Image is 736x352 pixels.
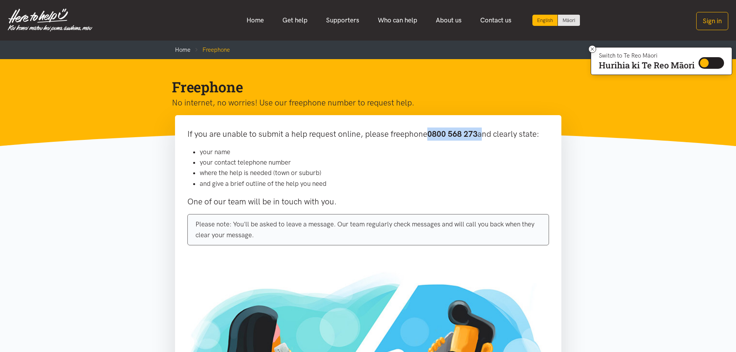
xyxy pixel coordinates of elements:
p: Hurihia ki Te Reo Māori [599,62,695,69]
h1: Freephone [172,78,552,96]
div: Current language [532,15,558,26]
li: your name [200,147,549,157]
a: Home [175,46,190,53]
b: 0800 568 273 [427,129,478,139]
a: Switch to Te Reo Māori [558,15,580,26]
li: and give a brief outline of the help you need [200,179,549,189]
img: Home [8,9,92,32]
a: Supporters [317,12,369,29]
a: Get help [273,12,317,29]
div: Language toggle [532,15,580,26]
li: where the help is needed (town or suburb) [200,168,549,178]
p: If you are unable to submit a help request online, please freephone and clearly state: [187,128,549,141]
div: Please note: You'll be asked to leave a message. Our team regularly check messages and will call ... [187,214,549,245]
a: Who can help [369,12,427,29]
li: Freephone [190,45,230,54]
a: About us [427,12,471,29]
p: No internet, no worries! Use our freephone number to request help. [172,96,552,109]
p: Switch to Te Reo Māori [599,53,695,58]
a: Contact us [471,12,521,29]
a: Home [237,12,273,29]
button: Sign in [696,12,728,30]
li: your contact telephone number [200,157,549,168]
p: One of our team will be in touch with you. [187,195,549,208]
